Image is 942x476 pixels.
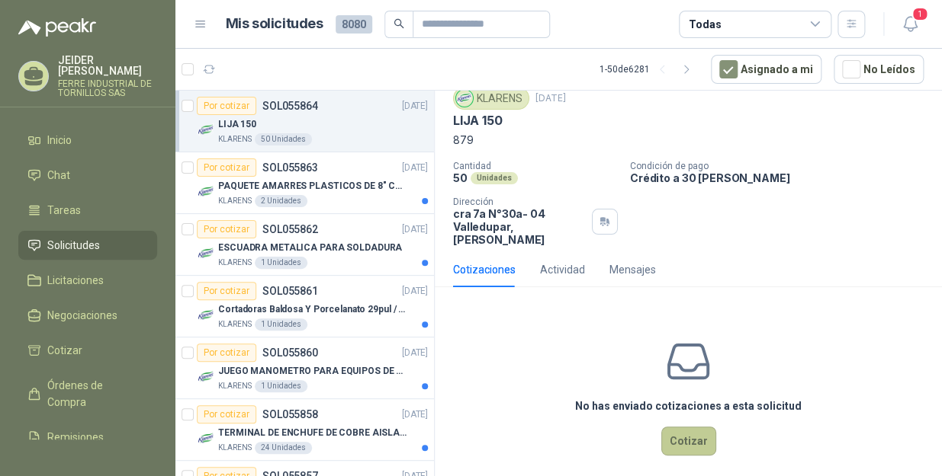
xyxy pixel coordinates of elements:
[197,97,256,115] div: Por cotizar
[453,161,618,171] p: Cantidad
[18,231,157,260] a: Solicitudes
[630,171,936,184] p: Crédito a 30 [PERSON_NAME]
[218,133,252,145] p: KLARENS
[535,91,566,106] p: [DATE]
[175,337,434,399] a: Por cotizarSOL055860[DATE] Company LogoJUEGO MANOMETRO PARA EQUIPOS DE ARGON Y OXICORTE [PERSON_N...
[47,167,70,184] span: Chat
[218,179,408,193] p: PAQUETE AMARRES PLASTICOS DE 8" COLOR NEGRO
[18,161,157,190] a: Chat
[255,133,312,145] div: 50 Unidades
[218,257,252,269] p: KLARENS
[402,161,428,175] p: [DATE]
[218,442,252,454] p: KLARENS
[896,11,924,38] button: 1
[197,343,256,362] div: Por cotizar
[255,380,307,392] div: 1 Unidades
[262,347,318,358] p: SOL055860
[453,171,468,184] p: 50
[197,183,215,201] img: Company Logo
[255,195,307,207] div: 2 Unidades
[262,162,318,173] p: SOL055863
[471,172,518,184] div: Unidades
[218,241,402,255] p: ESCUADRA METALICA PARA SOLDADURA
[453,87,529,110] div: KLARENS
[262,224,318,235] p: SOL055862
[218,318,252,331] p: KLARENS
[402,99,428,113] p: [DATE]
[18,371,157,417] a: Órdenes de Compra
[689,16,721,33] div: Todas
[197,368,215,386] img: Company Logo
[175,214,434,276] a: Por cotizarSOL055862[DATE] Company LogoESCUADRA METALICA PARA SOLDADURAKLARENS1 Unidades
[218,117,256,132] p: LIJA 150
[197,282,256,300] div: Por cotizar
[47,377,143,411] span: Órdenes de Compra
[630,161,936,171] p: Condición de pago
[575,398,802,414] h3: No has enviado cotizaciones a esta solicitud
[47,202,81,219] span: Tareas
[218,364,408,379] p: JUEGO MANOMETRO PARA EQUIPOS DE ARGON Y OXICORTE [PERSON_NAME]
[47,132,72,149] span: Inicio
[336,15,372,34] span: 8080
[453,196,586,207] p: Dirección
[18,266,157,295] a: Licitaciones
[197,220,256,238] div: Por cotizar
[18,196,157,225] a: Tareas
[218,380,252,392] p: KLARENS
[456,90,473,107] img: Company Logo
[218,302,408,317] p: Cortadoras Baldosa Y Porcelanato 29pul / 74cm - Truper 15827
[262,286,318,296] p: SOL055861
[197,430,215,448] img: Company Logo
[255,442,312,454] div: 24 Unidades
[609,261,656,278] div: Mensajes
[218,426,408,440] p: TERMINAL DE ENCHUFE DE COBRE AISLADO PARA 12AWG
[18,126,157,155] a: Inicio
[18,336,157,365] a: Cotizar
[255,318,307,331] div: 1 Unidades
[402,407,428,422] p: [DATE]
[18,301,157,330] a: Negociaciones
[453,132,924,149] p: 879
[175,91,434,152] a: Por cotizarSOL055864[DATE] Company LogoLIJA 150KLARENS50 Unidades
[175,152,434,214] a: Por cotizarSOL055863[DATE] Company LogoPAQUETE AMARRES PLASTICOS DE 8" COLOR NEGROKLARENS2 Unidades
[661,426,716,455] button: Cotizar
[262,409,318,420] p: SOL055858
[197,158,256,177] div: Por cotizar
[175,276,434,337] a: Por cotizarSOL055861[DATE] Company LogoCortadoras Baldosa Y Porcelanato 29pul / 74cm - Truper 158...
[175,399,434,461] a: Por cotizarSOL055858[DATE] Company LogoTERMINAL DE ENCHUFE DE COBRE AISLADO PARA 12AWGKLARENS24 U...
[711,55,821,84] button: Asignado a mi
[402,222,428,237] p: [DATE]
[58,55,157,76] p: JEIDER [PERSON_NAME]
[262,101,318,111] p: SOL055864
[453,113,503,129] p: LIJA 150
[197,405,256,423] div: Por cotizar
[47,307,117,324] span: Negociaciones
[834,55,924,84] button: No Leídos
[394,18,404,29] span: search
[47,272,104,289] span: Licitaciones
[600,57,699,81] div: 1 - 50 de 6281
[197,244,215,263] img: Company Logo
[47,237,100,254] span: Solicitudes
[453,261,516,278] div: Cotizaciones
[226,13,323,35] h1: Mis solicitudes
[47,429,104,446] span: Remisiones
[58,79,157,97] p: FERRE INDUSTRIAL DE TORNILLOS SAS
[255,257,307,269] div: 1 Unidades
[18,423,157,452] a: Remisiones
[540,261,585,278] div: Actividad
[911,7,928,21] span: 1
[402,284,428,299] p: [DATE]
[197,306,215,324] img: Company Logo
[402,346,428,360] p: [DATE]
[453,207,586,246] p: cra 7a N°30a- 04 Valledupar , [PERSON_NAME]
[47,342,82,359] span: Cotizar
[197,121,215,139] img: Company Logo
[18,18,96,37] img: Logo peakr
[218,195,252,207] p: KLARENS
